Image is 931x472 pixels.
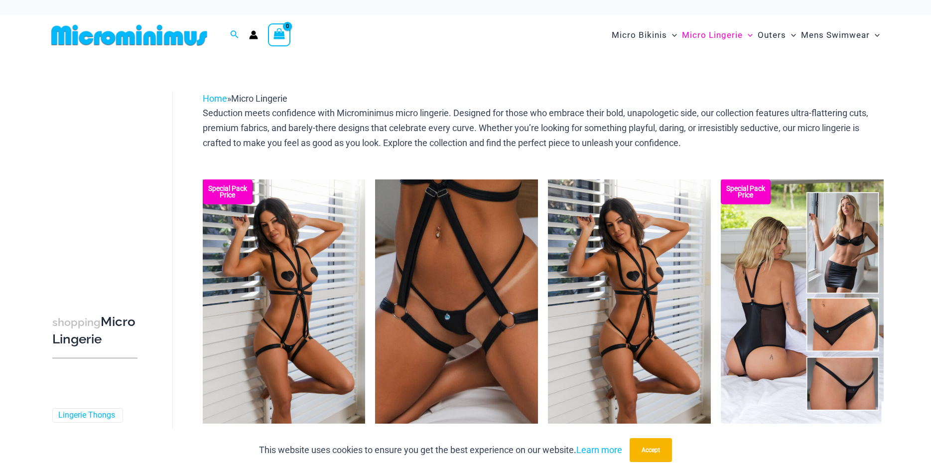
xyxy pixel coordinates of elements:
img: Truth or Dare Black Micro 02 [375,179,538,424]
h3: Micro Lingerie [52,314,137,348]
p: This website uses cookies to ensure you get the best experience on our website. [259,443,622,458]
a: Truth or Dare Black Micro 02Truth or Dare Black 1905 Bodysuit 611 Micro 12Truth or Dare Black 190... [375,179,538,424]
img: Truth or Dare Black 1905 Bodysuit 611 Micro 07 [203,179,366,424]
span: Menu Toggle [786,22,796,48]
iframe: TrustedSite Certified [52,83,142,283]
span: Menu Toggle [870,22,880,48]
img: MM SHOP LOGO FLAT [47,24,211,46]
span: Micro Lingerie [231,93,287,104]
span: Micro Bikinis [612,22,667,48]
a: All Styles (1) Running Wild Midnight 1052 Top 6512 Bottom 04Running Wild Midnight 1052 Top 6512 B... [721,179,884,424]
a: Truth or Dare Black 1905 Bodysuit 611 Micro 07Truth or Dare Black 1905 Bodysuit 611 Micro 05Truth... [548,179,711,424]
img: All Styles (1) [721,179,884,424]
a: Micro LingerieMenu ToggleMenu Toggle [679,20,755,50]
a: Home [203,93,227,104]
b: Special Pack Price [203,185,253,198]
span: Mens Swimwear [801,22,870,48]
span: shopping [52,316,101,328]
p: Seduction meets confidence with Microminimus micro lingerie. Designed for those who embrace their... [203,106,884,150]
img: Truth or Dare Black 1905 Bodysuit 611 Micro 07 [548,179,711,424]
b: Special Pack Price [721,185,771,198]
a: Lingerie Thongs [58,410,115,421]
a: Learn more [576,445,622,455]
a: Account icon link [249,30,258,39]
span: Outers [758,22,786,48]
span: Micro Lingerie [682,22,743,48]
a: View Shopping Cart, empty [268,23,291,46]
a: Search icon link [230,29,239,41]
button: Accept [630,438,672,462]
span: Menu Toggle [743,22,753,48]
a: Truth or Dare Black 1905 Bodysuit 611 Micro 07 Truth or Dare Black 1905 Bodysuit 611 Micro 06Trut... [203,179,366,424]
nav: Site Navigation [608,18,884,52]
a: Micro BikinisMenu ToggleMenu Toggle [609,20,679,50]
span: Menu Toggle [667,22,677,48]
span: » [203,93,287,104]
a: OutersMenu ToggleMenu Toggle [755,20,798,50]
a: Mens SwimwearMenu ToggleMenu Toggle [798,20,882,50]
